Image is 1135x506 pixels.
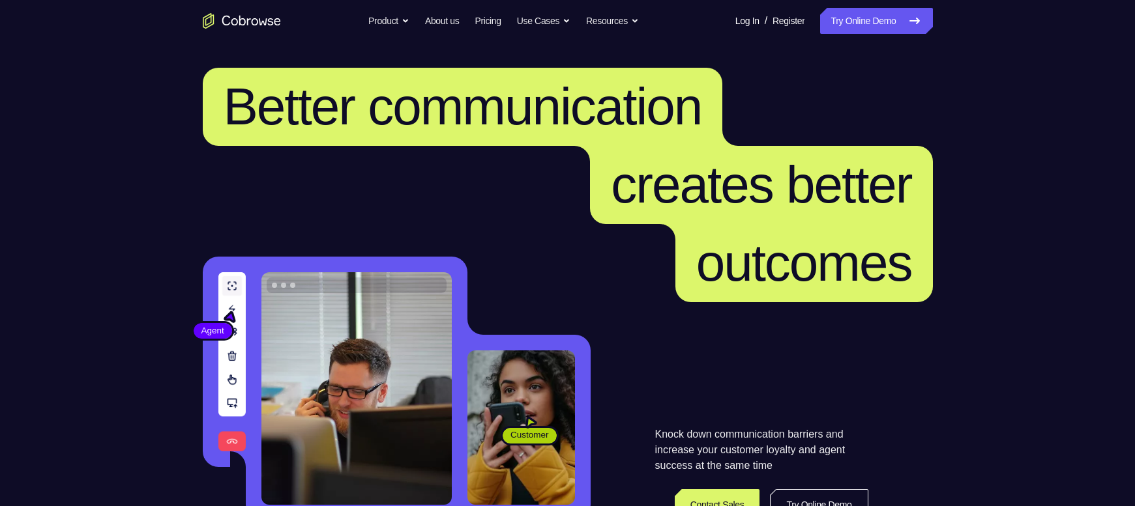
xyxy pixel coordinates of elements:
span: / [765,13,767,29]
a: Try Online Demo [820,8,932,34]
button: Use Cases [517,8,570,34]
a: Register [773,8,804,34]
p: Knock down communication barriers and increase your customer loyalty and agent success at the sam... [655,427,868,473]
a: About us [425,8,459,34]
img: A customer support agent talking on the phone [261,272,452,505]
img: A series of tools used in co-browsing sessions [218,272,246,451]
span: Agent [194,324,232,337]
span: outcomes [696,234,912,292]
a: Pricing [475,8,501,34]
button: Product [368,8,409,34]
img: A customer holding their phone [467,350,575,505]
span: creates better [611,156,911,214]
a: Log In [735,8,759,34]
a: Go to the home page [203,13,281,29]
button: Resources [586,8,639,34]
span: Better communication [224,77,702,135]
span: Customer [503,429,557,442]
